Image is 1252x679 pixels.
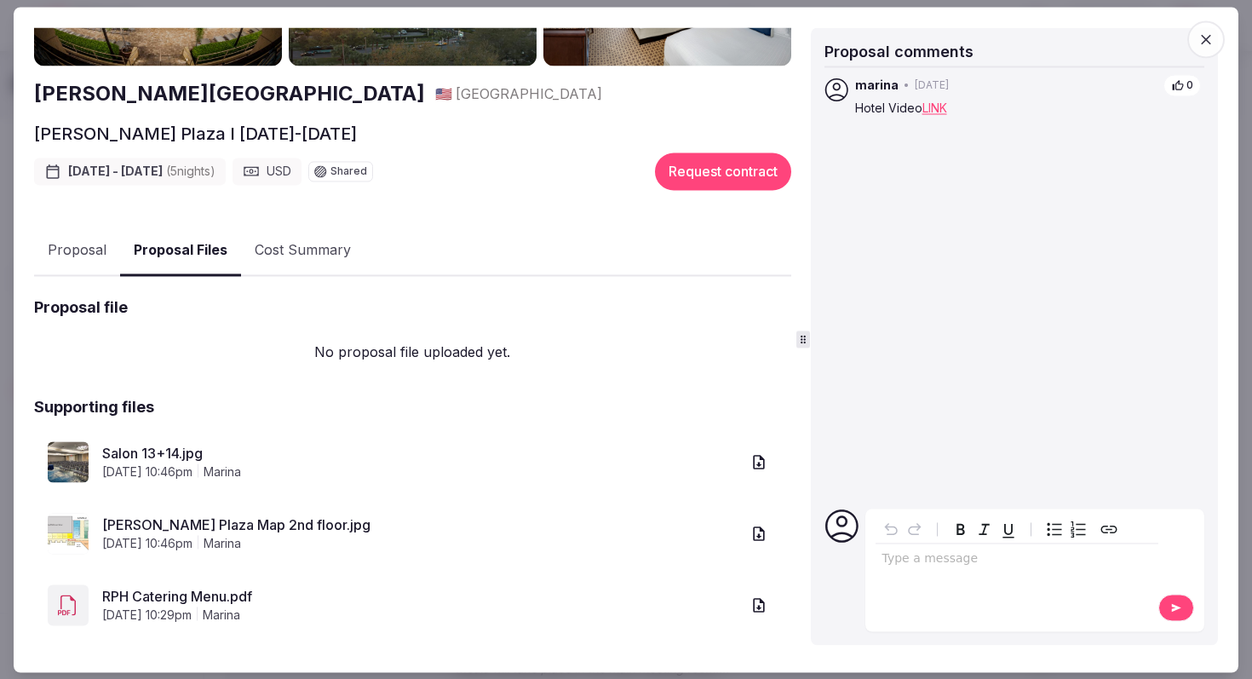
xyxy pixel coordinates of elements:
[330,166,367,176] span: Shared
[34,122,357,146] h2: [PERSON_NAME] Plaza I [DATE]-[DATE]
[102,607,192,624] span: [DATE] 10:29pm
[102,587,740,607] a: RPH Catering Menu.pdf
[904,78,910,93] span: •
[922,101,947,116] a: LINK
[1042,517,1066,541] button: Bulleted list
[48,442,89,483] img: Salon 13+14.jpg
[876,544,1158,578] div: editable markdown
[233,158,302,185] div: USD
[655,152,791,190] button: Request contract
[204,464,241,481] span: marina
[1042,517,1090,541] div: toggle group
[34,227,120,276] button: Proposal
[34,328,791,376] p: No proposal file uploaded yet.
[855,101,1201,118] p: Hotel Video
[1186,78,1193,93] span: 0
[102,536,192,553] span: [DATE] 10:46pm
[949,517,973,541] button: Bold
[824,43,973,60] span: Proposal comments
[1097,517,1121,541] button: Create link
[855,78,899,95] span: marina
[166,164,215,178] span: ( 5 night s )
[203,607,240,624] span: marina
[48,514,89,555] img: Rosen Plaza Map 2nd floor.jpg
[996,517,1020,541] button: Underline
[973,517,996,541] button: Italic
[120,226,241,276] button: Proposal Files
[241,227,365,276] button: Cost Summary
[102,444,740,464] a: Salon 13+14.jpg
[1066,517,1090,541] button: Numbered list
[34,80,425,109] a: [PERSON_NAME][GEOGRAPHIC_DATA]
[68,163,215,180] span: [DATE] - [DATE]
[204,536,241,553] span: marina
[435,85,452,102] span: 🇺🇸
[34,396,154,417] h2: Supporting files
[915,78,949,93] span: [DATE]
[34,296,128,318] h2: Proposal file
[102,515,740,536] a: [PERSON_NAME] Plaza Map 2nd floor.jpg
[435,84,452,103] button: 🇺🇸
[1163,74,1201,97] button: 0
[102,464,192,481] span: [DATE] 10:46pm
[456,84,602,103] span: [GEOGRAPHIC_DATA]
